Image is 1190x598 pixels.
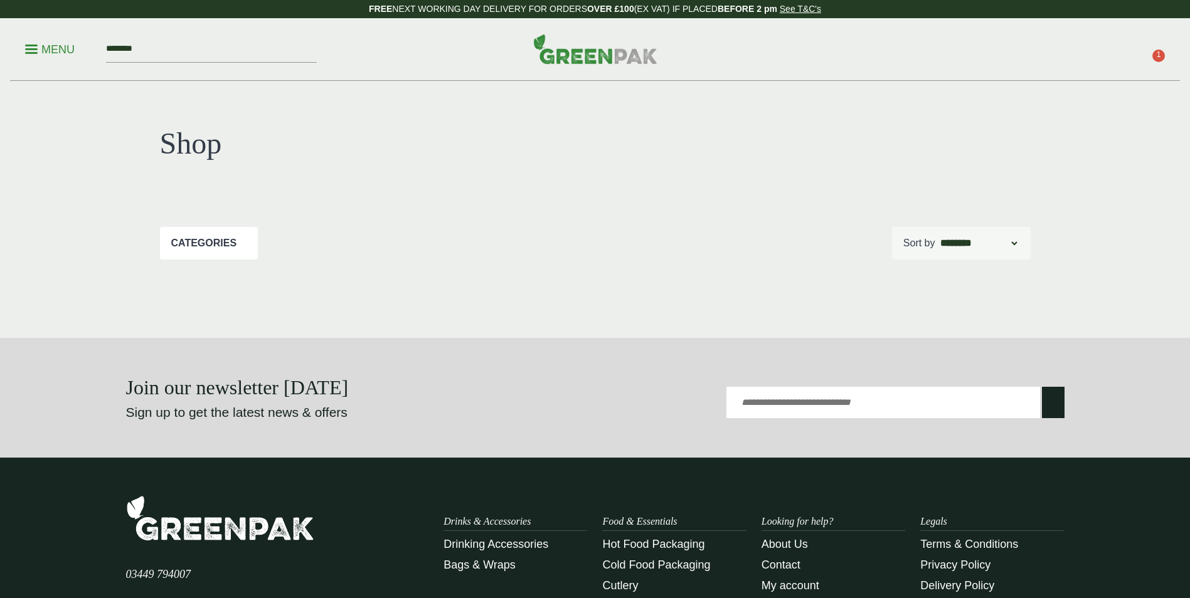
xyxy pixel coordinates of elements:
strong: OVER £100 [587,4,634,14]
a: Privacy Policy [920,559,991,571]
strong: Join our newsletter [DATE] [126,376,349,399]
a: About Us [762,538,808,550]
strong: BEFORE 2 pm [718,4,777,14]
a: Contact [762,559,800,571]
img: GreenPak Supplies [533,34,657,64]
a: 03449 794007 [126,569,191,580]
h1: Shop [160,125,595,162]
a: Delivery Policy [920,579,994,592]
span: 03449 794007 [126,568,191,580]
p: Categories [171,236,237,251]
select: Shop order [938,236,1019,251]
a: Bags & Wraps [444,559,516,571]
a: See T&C's [780,4,821,14]
a: Drinking Accessories [444,538,548,550]
strong: FREE [369,4,392,14]
p: Sign up to get the latest news & offers [126,402,548,422]
p: Menu [25,42,75,57]
span: 1 [1152,50,1165,62]
a: Menu [25,42,75,55]
a: Cutlery [602,579,638,592]
a: Hot Food Packaging [602,538,704,550]
a: Terms & Conditions [920,538,1018,550]
a: My account [762,579,819,592]
a: Cold Food Packaging [602,559,710,571]
img: GreenPak Supplies [126,495,314,541]
p: Sort by [903,236,935,251]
